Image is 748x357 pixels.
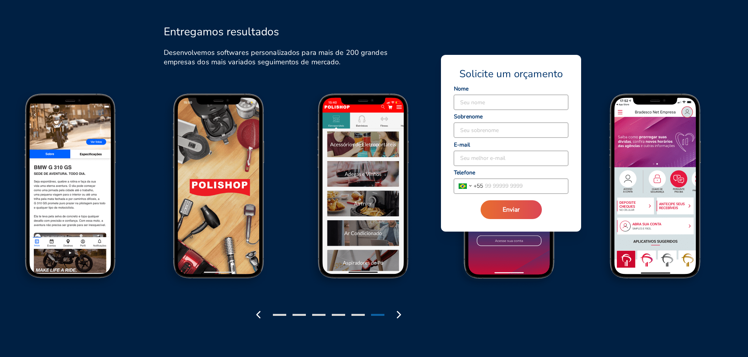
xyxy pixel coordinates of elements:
[481,200,542,219] button: Enviar
[459,67,563,81] span: Solicite um orçamento
[474,182,483,190] span: + 55
[438,92,584,294] img: Bradesco Screen 1
[164,48,395,67] h6: Desenvolvemos softwares personalizados para mais de 200 grandes empresas dos mais variados seguim...
[503,205,520,214] span: Enviar
[164,25,279,38] h2: Entregamos resultados
[292,92,438,294] img: Polishop Screen 2
[146,92,292,294] img: Polishop Screen 1
[454,95,568,110] input: Seu nome
[483,179,568,194] input: 99 99999 9999
[584,92,730,294] img: Bradesco Screen 2
[454,123,568,138] input: Seu sobrenome
[454,151,568,166] input: Seu melhor e-mail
